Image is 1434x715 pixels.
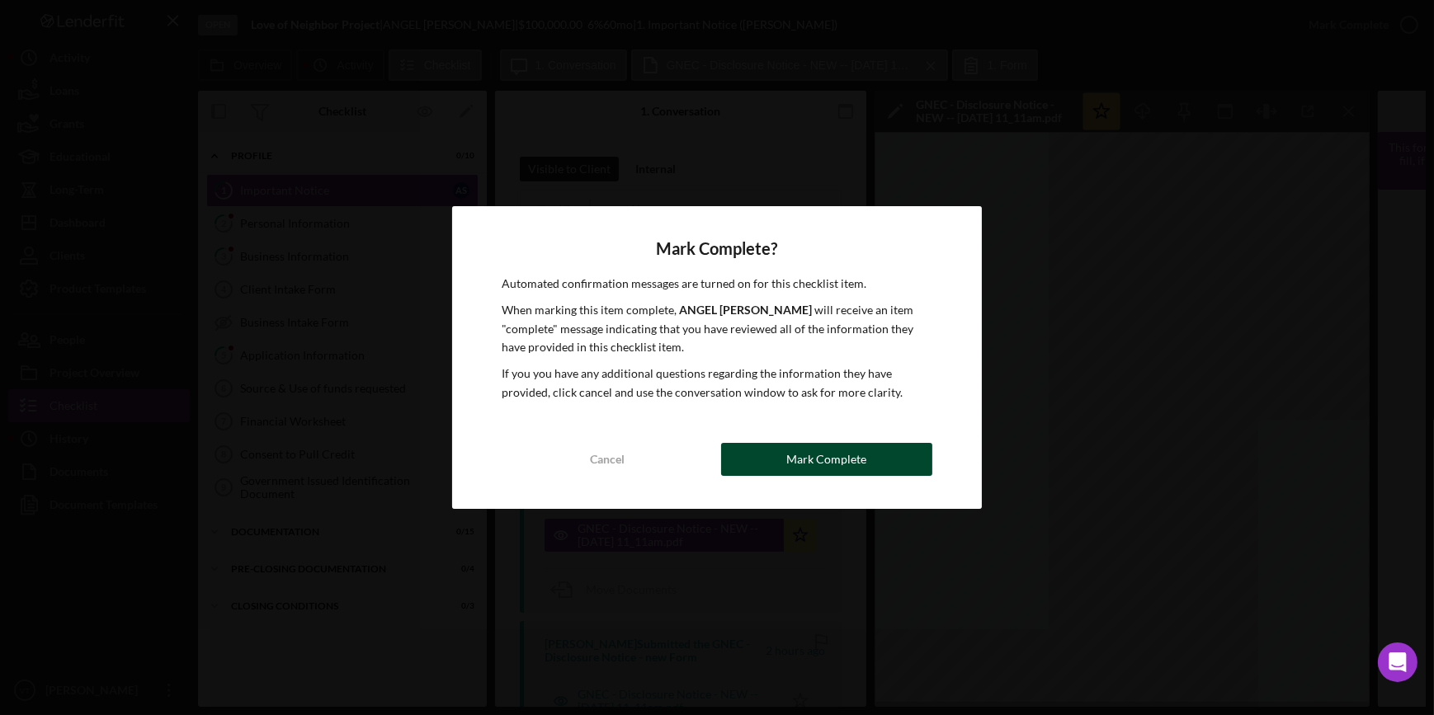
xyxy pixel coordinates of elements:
div: Open Intercom Messenger [1378,642,1417,682]
button: Cancel [502,443,713,476]
button: Mark Complete [721,443,932,476]
div: Cancel [590,443,625,476]
div: Mark Complete [786,443,866,476]
b: ANGEL [PERSON_NAME] [679,303,812,317]
p: When marking this item complete, will receive an item "complete" message indicating that you have... [502,301,932,356]
p: Automated confirmation messages are turned on for this checklist item. [502,275,932,293]
h4: Mark Complete? [502,239,932,258]
p: If you you have any additional questions regarding the information they have provided, click canc... [502,365,932,402]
